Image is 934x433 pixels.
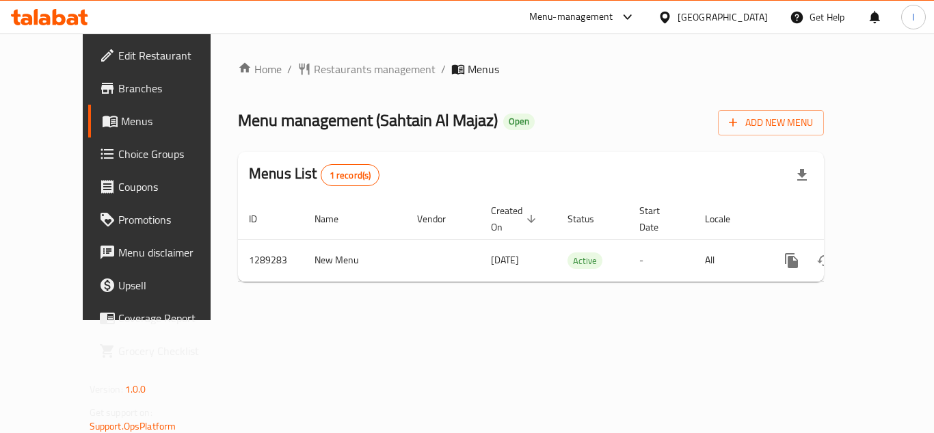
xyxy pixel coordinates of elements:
span: Choice Groups [118,146,228,162]
td: 1289283 [238,239,304,281]
span: Active [568,253,602,269]
li: / [287,61,292,77]
div: Open [503,114,535,130]
span: Version: [90,380,123,398]
span: Menus [468,61,499,77]
a: Menus [88,105,239,137]
span: Branches [118,80,228,96]
span: Menu management ( Sahtain Al Majaz ) [238,105,498,135]
span: Grocery Checklist [118,343,228,359]
span: Coverage Report [118,310,228,326]
span: 1.0.0 [125,380,146,398]
span: Promotions [118,211,228,228]
a: Restaurants management [297,61,436,77]
a: Grocery Checklist [88,334,239,367]
td: - [628,239,694,281]
span: Vendor [417,211,464,227]
a: Promotions [88,203,239,236]
div: Menu-management [529,9,613,25]
a: Home [238,61,282,77]
table: enhanced table [238,198,918,282]
td: New Menu [304,239,406,281]
a: Coverage Report [88,302,239,334]
span: [DATE] [491,251,519,269]
span: Name [315,211,356,227]
button: more [775,244,808,277]
button: Add New Menu [718,110,824,135]
li: / [441,61,446,77]
button: Change Status [808,244,841,277]
nav: breadcrumb [238,61,824,77]
span: Menus [121,113,228,129]
span: l [912,10,914,25]
span: Open [503,116,535,127]
div: Total records count [321,164,380,186]
span: Upsell [118,277,228,293]
span: Created On [491,202,540,235]
h2: Menus List [249,163,379,186]
a: Edit Restaurant [88,39,239,72]
span: Restaurants management [314,61,436,77]
span: Locale [705,211,748,227]
div: Export file [786,159,818,192]
a: Coupons [88,170,239,203]
td: All [694,239,764,281]
a: Upsell [88,269,239,302]
span: Get support on: [90,404,152,421]
div: Active [568,252,602,269]
span: ID [249,211,275,227]
span: Coupons [118,179,228,195]
th: Actions [764,198,918,240]
a: Menu disclaimer [88,236,239,269]
a: Branches [88,72,239,105]
span: Status [568,211,612,227]
div: [GEOGRAPHIC_DATA] [678,10,768,25]
span: Start Date [639,202,678,235]
a: Choice Groups [88,137,239,170]
span: 1 record(s) [321,169,379,182]
span: Menu disclaimer [118,244,228,261]
span: Edit Restaurant [118,47,228,64]
span: Add New Menu [729,114,813,131]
